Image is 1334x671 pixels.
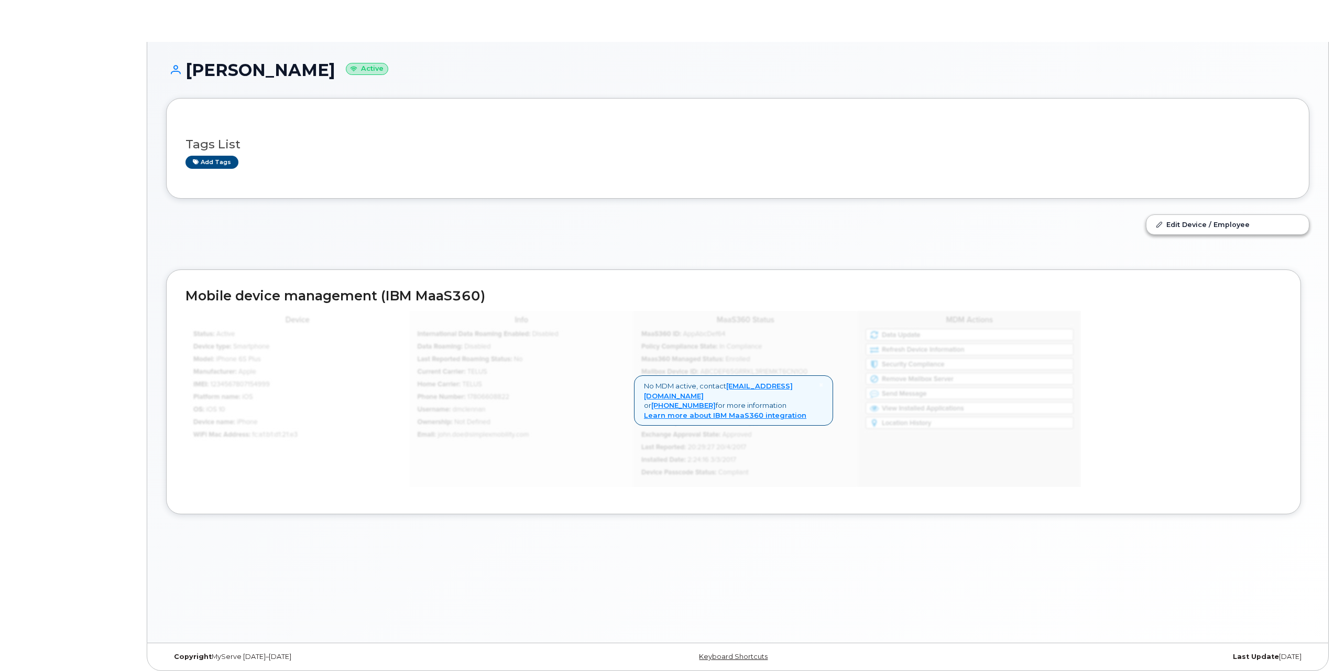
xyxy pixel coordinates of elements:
[819,381,823,389] a: Close
[166,61,1309,79] h1: [PERSON_NAME]
[1233,653,1279,661] strong: Last Update
[699,653,768,661] a: Keyboard Shortcuts
[185,138,1290,151] h3: Tags List
[1146,215,1309,234] a: Edit Device / Employee
[185,156,238,169] a: Add tags
[651,401,716,409] a: [PHONE_NUMBER]
[634,375,833,426] div: No MDM active, contact or for more information
[928,653,1309,661] div: [DATE]
[819,380,823,389] span: ×
[174,653,212,661] strong: Copyright
[185,311,1081,487] img: mdm_maas360_data_lg-147edf4ce5891b6e296acbe60ee4acd306360f73f278574cfef86ac192ea0250.jpg
[166,653,547,661] div: MyServe [DATE]–[DATE]
[185,289,1282,304] h2: Mobile device management (IBM MaaS360)
[644,382,793,400] a: [EMAIL_ADDRESS][DOMAIN_NAME]
[346,63,388,75] small: Active
[644,411,806,419] a: Learn more about IBM MaaS360 integration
